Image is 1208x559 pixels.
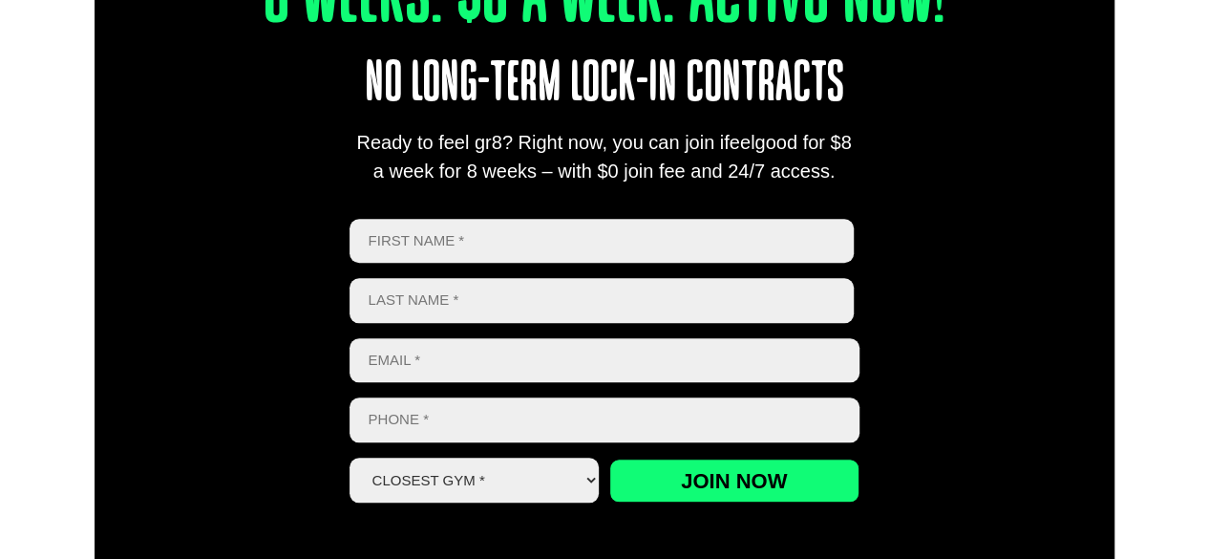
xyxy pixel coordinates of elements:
input: Email * [350,338,859,383]
input: First name * [350,219,855,264]
input: Join now [609,459,859,503]
input: Last name * [350,278,855,323]
input: Phone * [350,398,859,442]
p: No long-term lock-in contracts [145,42,1063,128]
div: Ready to feel gr8? Right now, you can join ifeelgood for $8 a week for 8 weeks – with $0 join fee... [350,128,859,185]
